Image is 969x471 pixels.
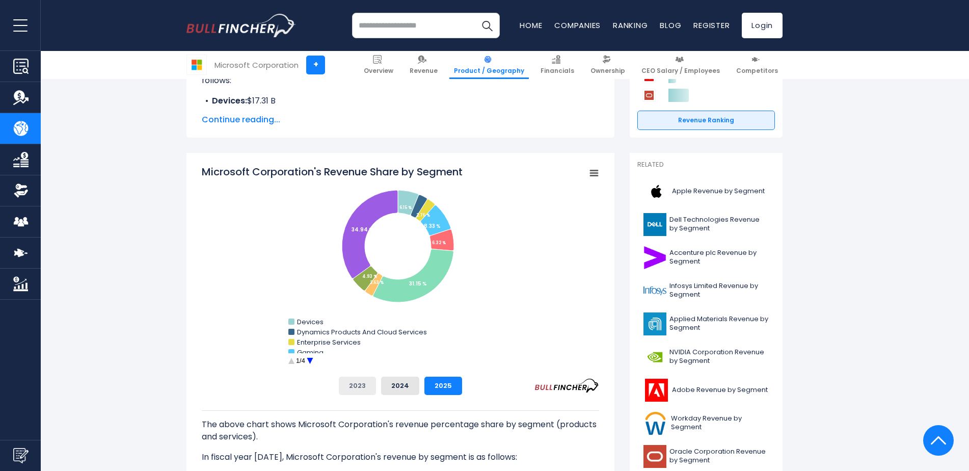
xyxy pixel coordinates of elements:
[454,67,524,75] span: Product / Geography
[449,51,529,79] a: Product / Geography
[637,310,775,338] a: Applied Materials Revenue by Segment
[214,59,299,71] div: Microsoft Corporation
[637,409,775,437] a: Workday Revenue by Segment
[637,111,775,130] a: Revenue Ranking
[586,51,630,79] a: Ownership
[637,161,775,169] p: Related
[643,246,666,269] img: ACN logo
[202,114,599,126] span: Continue reading...
[202,418,599,443] p: The above chart shows Microsoft Corporation's revenue percentage share by segment (products and s...
[339,377,376,395] button: 2023
[297,327,427,337] text: Dynamics Products And Cloud Services
[643,180,669,203] img: AAPL logo
[202,95,599,107] li: $17.31 B
[410,67,438,75] span: Revenue
[381,377,419,395] button: 2024
[590,67,625,75] span: Ownership
[669,448,769,465] span: Oracle Corporation Revenue by Segment
[643,346,666,369] img: NVDA logo
[643,213,666,236] img: DELL logo
[669,348,769,365] span: NVIDIA Corporation Revenue by Segment
[432,240,446,246] tspan: 6.32 %
[671,414,769,432] span: Workday Revenue by Segment
[672,187,765,196] span: Apple Revenue by Segment
[306,56,325,74] a: +
[554,20,601,31] a: Companies
[370,280,384,285] tspan: 2.63 %
[732,51,783,79] a: Competitors
[212,95,247,107] b: Devices:
[637,51,724,79] a: CEO Salary / Employees
[352,226,373,233] tspan: 34.94 %
[643,279,666,302] img: INFY logo
[641,67,720,75] span: CEO Salary / Employees
[359,51,398,79] a: Overview
[637,376,775,404] a: Adobe Revenue by Segment
[541,67,574,75] span: Financials
[642,89,656,102] img: Oracle Corporation competitors logo
[405,51,442,79] a: Revenue
[424,377,462,395] button: 2025
[660,20,681,31] a: Blog
[536,51,579,79] a: Financials
[186,14,296,37] img: bullfincher logo
[297,348,324,357] text: Gaming
[742,13,783,38] a: Login
[202,165,599,369] svg: Microsoft Corporation's Revenue Share by Segment
[643,445,666,468] img: ORCL logo
[693,20,730,31] a: Register
[672,386,768,395] span: Adobe Revenue by Segment
[613,20,648,31] a: Ranking
[736,67,778,75] span: Competitors
[186,14,296,37] a: Go to homepage
[643,312,666,335] img: AMAT logo
[297,337,361,347] text: Enterprise Services
[643,412,668,435] img: WDAY logo
[637,211,775,239] a: Dell Technologies Revenue by Segment
[187,55,206,74] img: MSFT logo
[637,244,775,272] a: Accenture plc Revenue by Segment
[669,216,769,233] span: Dell Technologies Revenue by Segment
[399,205,412,211] tspan: 6.15 %
[669,249,769,266] span: Accenture plc Revenue by Segment
[669,315,769,332] span: Applied Materials Revenue by Segment
[202,451,599,463] p: In fiscal year [DATE], Microsoft Corporation's revenue by segment is as follows:
[669,282,769,299] span: Infosys Limited Revenue by Segment
[202,165,463,179] tspan: Microsoft Corporation's Revenue Share by Segment
[13,183,29,198] img: Ownership
[364,67,393,75] span: Overview
[296,357,305,364] text: 1/4
[362,274,377,279] tspan: 4.93 %
[643,379,669,402] img: ADBE logo
[637,442,775,470] a: Oracle Corporation Revenue by Segment
[637,177,775,205] a: Apple Revenue by Segment
[297,317,324,327] text: Devices
[637,343,775,371] a: NVIDIA Corporation Revenue by Segment
[424,222,441,230] tspan: 8.33 %
[520,20,542,31] a: Home
[409,280,427,287] tspan: 31.15 %
[637,277,775,305] a: Infosys Limited Revenue by Segment
[416,213,430,218] tspan: 2.75 %
[474,13,500,38] button: Search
